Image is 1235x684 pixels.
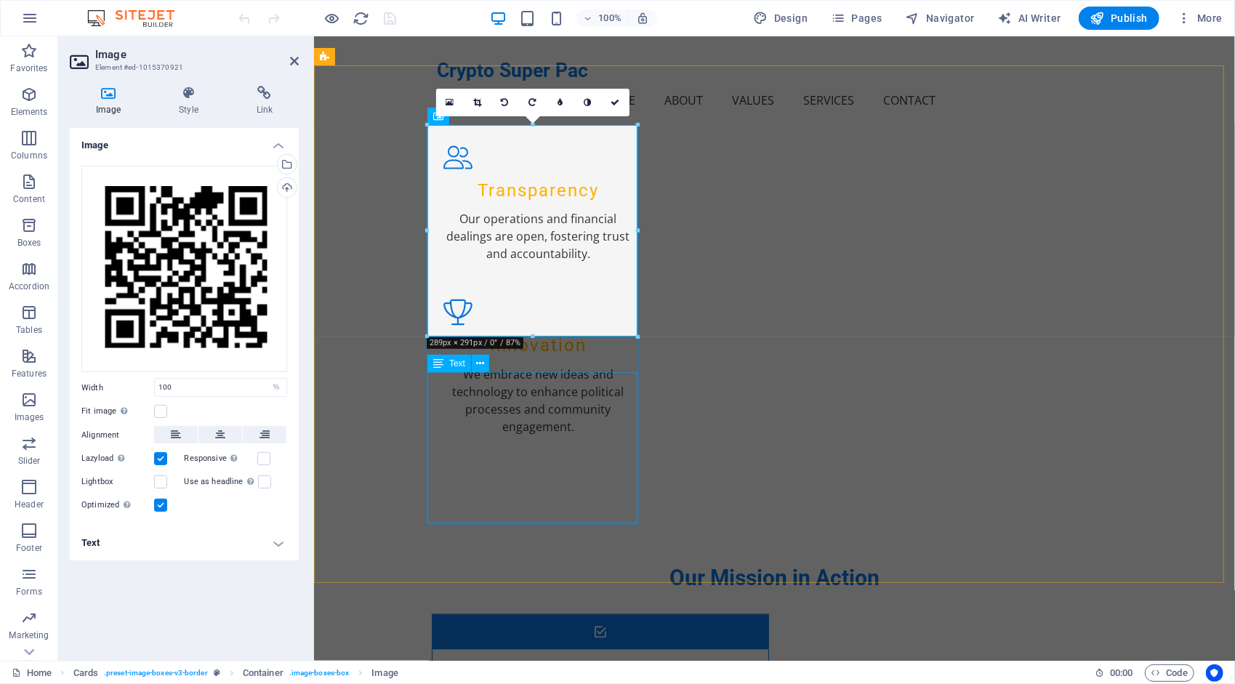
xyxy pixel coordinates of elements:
[81,473,154,491] label: Lightbox
[748,7,814,30] button: Design
[17,237,41,249] p: Boxes
[323,9,341,27] button: Click here to leave preview mode and continue editing
[81,427,154,444] label: Alignment
[81,403,154,420] label: Fit image
[449,359,465,368] span: Text
[15,411,44,423] p: Images
[70,128,299,154] h4: Image
[353,9,370,27] button: reload
[104,664,208,682] span: . preset-image-boxes-v3-border
[547,89,574,116] a: Blur
[636,12,649,25] i: On resize automatically adjust zoom level to fit chosen device.
[11,106,48,118] p: Elements
[70,86,153,116] h4: Image
[576,9,628,27] button: 100%
[81,384,154,392] label: Width
[73,664,398,682] nav: breadcrumb
[519,89,547,116] a: Rotate right 90°
[1079,7,1159,30] button: Publish
[353,10,370,27] i: Reload page
[831,11,882,25] span: Pages
[992,7,1067,30] button: AI Writer
[1095,664,1133,682] h6: Session time
[1151,664,1188,682] span: Code
[70,526,299,560] h4: Text
[11,150,47,161] p: Columns
[1090,11,1148,25] span: Publish
[95,61,270,74] h3: Element #ed-1015370921
[598,9,621,27] h6: 100%
[185,450,257,467] label: Responsive
[15,499,44,510] p: Header
[10,63,47,74] p: Favorites
[230,86,299,116] h4: Link
[16,324,42,336] p: Tables
[1177,11,1223,25] span: More
[906,11,975,25] span: Navigator
[81,166,287,373] div: Screenshot2025-10-05092713-1RZH34O2BGO3yIBW9EjrHQ.png
[16,586,42,598] p: Forms
[84,9,193,27] img: Editor Logo
[18,455,41,467] p: Slider
[464,89,491,116] a: Crop mode
[214,669,220,677] i: This element is a customizable preset
[754,11,808,25] span: Design
[1171,7,1228,30] button: More
[12,664,52,682] a: Click to cancel selection. Double-click to open Pages
[185,473,258,491] label: Use as headline
[491,89,519,116] a: Rotate left 90°
[371,664,398,682] span: Click to select. Double-click to edit
[602,89,629,116] a: Confirm ( Ctrl ⏎ )
[1206,664,1223,682] button: Usercentrics
[1110,664,1133,682] span: 00 00
[9,281,49,292] p: Accordion
[998,11,1061,25] span: AI Writer
[95,48,299,61] h2: Image
[81,450,154,467] label: Lazyload
[1120,667,1122,678] span: :
[13,193,45,205] p: Content
[825,7,888,30] button: Pages
[900,7,981,30] button: Navigator
[289,664,350,682] span: . image-boxes-box
[153,86,230,116] h4: Style
[243,664,283,682] span: Click to select. Double-click to edit
[574,89,602,116] a: Greyscale
[73,664,98,682] span: Click to select. Double-click to edit
[436,89,464,116] a: Select files from the file manager, stock photos, or upload file(s)
[748,7,814,30] div: Design (Ctrl+Alt+Y)
[1145,664,1194,682] button: Code
[9,629,49,641] p: Marketing
[12,368,47,379] p: Features
[16,542,42,554] p: Footer
[81,496,154,514] label: Optimized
